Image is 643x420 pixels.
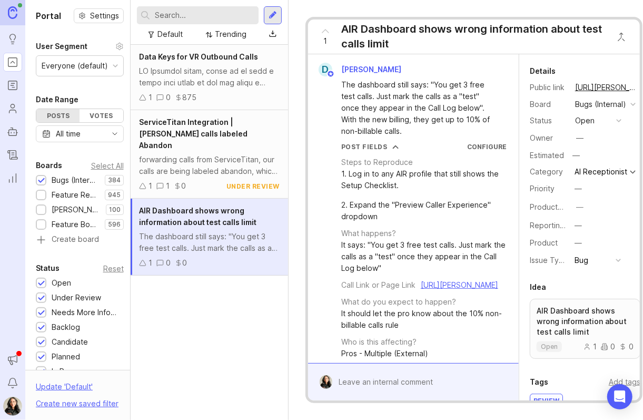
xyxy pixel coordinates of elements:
div: Posts [36,109,80,122]
div: Steps to Reproduce [341,157,413,168]
div: Feature Board Sandbox [DATE] [52,219,100,230]
div: 1 [166,180,170,192]
div: In Progress [52,366,91,377]
a: Reporting [3,169,22,188]
label: Product [530,238,558,247]
a: Autopilot [3,122,22,141]
a: [URL][PERSON_NAME] [572,81,640,94]
p: 945 [108,191,121,199]
div: Votes [80,109,123,122]
div: Board [530,99,567,110]
a: Ideas [3,30,22,48]
div: [PERSON_NAME] (Public) [52,204,101,216]
div: Candidate [52,336,88,348]
div: forwarding calls from ServiceTitan, our calls are being labeled abandon, which innerfers with met... [139,154,280,177]
div: Bugs (Internal) [52,174,100,186]
div: The dashboard still says: "You get 3 free test calls. Just mark the calls as a "test" once they a... [341,79,498,137]
div: Planned [52,351,80,363]
div: 0 [166,257,171,269]
div: AI Receptionist [575,168,627,175]
button: Notifications [3,374,22,393]
span: 1 [324,35,328,47]
label: Priority [530,184,555,193]
div: What do you expect to happen? [341,296,456,308]
div: Select All [91,163,124,169]
button: ProductboardID [573,200,587,214]
div: D [319,63,332,76]
div: 0 [182,257,187,269]
p: 384 [108,176,121,184]
div: 1. Log in to any AIR profile that still shows the Setup Checklist. [341,168,507,191]
div: Needs More Info/verif/repro [52,307,118,318]
div: Feature Requests (Internal) [52,189,100,201]
div: Status [36,262,60,275]
div: Post Fields [341,142,388,151]
div: — [576,132,583,144]
div: review [530,394,562,407]
label: Issue Type [530,256,568,265]
div: 1 [149,257,152,269]
div: 875 [182,92,196,103]
div: Date Range [36,93,78,106]
span: [PERSON_NAME] [341,65,401,74]
div: 0 [181,180,186,192]
div: Trending [215,28,246,40]
span: Data Keys for VR Outbound Calls [139,52,258,61]
div: Create new saved filter [36,398,118,409]
div: — [569,149,583,162]
div: Open Intercom Messenger [607,384,632,409]
div: — [576,201,583,213]
div: Open [52,277,71,289]
div: The dashboard still says: "You get 3 free test calls. Just mark the calls as a "test" once they a... [139,231,280,254]
input: Search... [155,9,254,21]
div: 2. Expand the "Preview Caller Experience" dropdown [341,199,507,222]
div: Details [530,65,556,77]
div: Tags [530,376,548,388]
div: Category [530,166,567,178]
a: ServiceTitan Integration | [PERSON_NAME] calls labeled Abandonforwarding calls from ServiceTitan,... [131,110,288,199]
div: Bugs (Internal) [575,99,626,110]
div: 1 [149,180,152,192]
div: 0 [619,343,634,350]
img: Ysabelle Eugenio [319,375,332,389]
div: What happens? [341,228,396,239]
button: Close button [611,26,632,47]
div: LO Ipsumdol sitam, conse ad el sedd e tempo inci utlab et dol mag aliqu e adminimve qu n exer, ul... [139,65,280,89]
a: [URL][PERSON_NAME] [421,280,498,289]
div: User Segment [36,40,87,53]
div: Public link [530,82,567,93]
a: Changelog [3,145,22,164]
div: — [575,183,582,194]
div: Status [530,115,567,126]
a: Roadmaps [3,76,22,95]
span: ServiceTitan Integration | [PERSON_NAME] calls labeled Abandon [139,118,248,150]
p: AIR Dashboard shows wrong information about test calls limit [537,306,634,337]
a: AIR Dashboard shows wrong information about test calls limitThe dashboard still says: "You get 3 ... [131,199,288,276]
div: Update ' Default ' [36,381,93,398]
p: 596 [108,220,121,229]
div: Add tags [609,376,640,388]
label: ProductboardID [530,202,586,211]
div: 0 [166,92,171,103]
div: 1 [149,92,152,103]
div: Boards [36,159,62,172]
a: AIR Dashboard shows wrong information about test calls limitopen100 [530,299,640,359]
div: It should let the pro know about the 10% non-billable calls rule [341,308,507,331]
div: Idea [530,281,546,294]
div: 0 [601,343,615,350]
svg: toggle icon [106,130,123,138]
img: Canny Home [8,6,17,18]
div: — [575,220,582,231]
div: Default [157,28,183,40]
div: Call Link or Page Link [341,279,416,291]
div: All time [56,128,81,140]
div: — [575,237,582,249]
p: 100 [109,206,121,214]
a: Configure [467,143,507,151]
a: Users [3,99,22,118]
img: Ysabelle Eugenio [3,397,22,416]
div: under review [226,182,280,191]
div: 1 [583,343,597,350]
a: Settings [74,8,124,23]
